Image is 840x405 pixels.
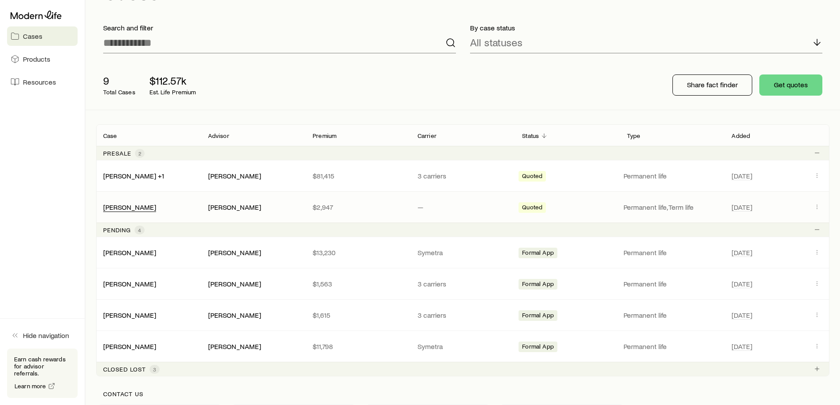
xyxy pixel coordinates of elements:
div: [PERSON_NAME] [208,248,261,257]
p: Search and filter [103,23,456,32]
button: Hide navigation [7,326,78,345]
p: Presale [103,150,131,157]
div: [PERSON_NAME] [208,171,261,181]
span: Formal App [522,249,554,258]
span: Learn more [15,383,46,389]
p: Type [627,132,641,139]
p: Permanent life [623,279,721,288]
span: Formal App [522,280,554,290]
p: $1,615 [313,311,403,320]
span: Cases [23,32,42,41]
a: [PERSON_NAME] [103,311,156,319]
p: Closed lost [103,366,146,373]
span: [DATE] [732,248,752,257]
p: Premium [313,132,336,139]
span: Products [23,55,50,63]
p: Advisor [208,132,229,139]
span: Hide navigation [23,331,69,340]
div: [PERSON_NAME] [103,248,156,257]
p: Permanent life [623,311,721,320]
span: [DATE] [732,203,752,212]
p: $2,947 [313,203,403,212]
p: Added [732,132,750,139]
span: Resources [23,78,56,86]
div: [PERSON_NAME] [208,203,261,212]
span: Formal App [522,343,554,352]
p: Contact us [103,390,822,398]
p: Carrier [418,132,437,139]
p: $11,798 [313,342,403,351]
button: Get quotes [759,74,822,96]
p: Est. Life Premium [149,89,196,96]
span: 2 [138,150,141,157]
span: Formal App [522,312,554,321]
a: [PERSON_NAME] [103,279,156,288]
span: 3 [153,366,156,373]
a: Products [7,49,78,69]
p: Permanent life [623,248,721,257]
p: Permanent life, Term life [623,203,721,212]
p: $13,230 [313,248,403,257]
p: Share fact finder [687,80,738,89]
span: [DATE] [732,311,752,320]
span: Quoted [522,204,542,213]
p: — [418,203,508,212]
div: Earn cash rewards for advisor referrals.Learn more [7,349,78,398]
p: Symetra [418,248,508,257]
div: Client cases [96,124,829,376]
div: [PERSON_NAME] [103,203,156,212]
p: 3 carriers [418,171,508,180]
a: [PERSON_NAME] [103,203,156,211]
p: Pending [103,227,131,234]
div: [PERSON_NAME] +1 [103,171,164,181]
p: Status [522,132,539,139]
span: Quoted [522,172,542,182]
a: Cases [7,26,78,46]
p: Total Cases [103,89,135,96]
p: Permanent life [623,342,721,351]
p: All statuses [470,36,523,48]
p: $112.57k [149,74,196,87]
a: Resources [7,72,78,92]
p: 9 [103,74,135,87]
p: By case status [470,23,823,32]
span: [DATE] [732,342,752,351]
a: [PERSON_NAME] +1 [103,171,164,180]
p: Case [103,132,117,139]
a: [PERSON_NAME] [103,342,156,350]
span: 4 [138,227,141,234]
button: Share fact finder [672,74,752,96]
span: [DATE] [732,279,752,288]
p: Permanent life [623,171,721,180]
div: [PERSON_NAME] [103,311,156,320]
p: $1,563 [313,279,403,288]
div: [PERSON_NAME] [208,311,261,320]
a: [PERSON_NAME] [103,248,156,256]
p: 3 carriers [418,311,508,320]
div: [PERSON_NAME] [208,279,261,289]
div: [PERSON_NAME] [103,279,156,289]
p: Symetra [418,342,508,351]
p: $81,415 [313,171,403,180]
span: [DATE] [732,171,752,180]
p: 3 carriers [418,279,508,288]
div: [PERSON_NAME] [208,342,261,351]
p: Earn cash rewards for advisor referrals. [14,356,71,377]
